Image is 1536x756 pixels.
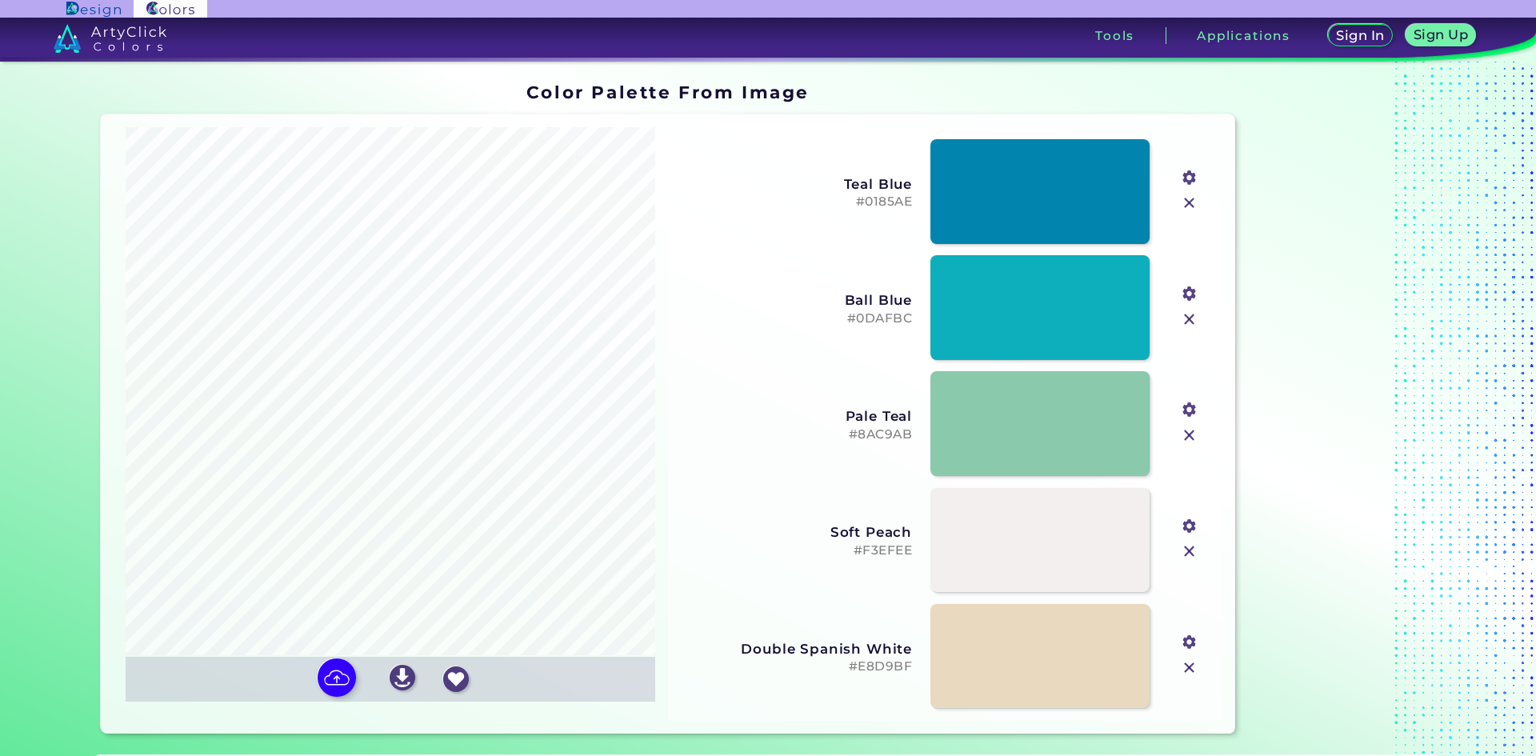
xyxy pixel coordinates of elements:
[1197,30,1290,42] h3: Applications
[681,311,913,326] h5: #0DAFBC
[318,658,356,697] img: icon picture
[681,427,913,442] h5: #8AC9AB
[1416,29,1466,41] h5: Sign Up
[526,80,810,104] h1: Color Palette From Image
[681,408,913,424] h3: Pale Teal
[66,2,120,17] img: ArtyClick Design logo
[1179,425,1200,446] img: icon_close.svg
[1179,541,1200,562] img: icon_close.svg
[681,659,913,674] h5: #E8D9BF
[681,543,913,558] h5: #F3EFEE
[1331,26,1390,46] a: Sign In
[443,666,469,692] img: icon_favourite_white.svg
[54,24,166,53] img: logo_artyclick_colors_white.svg
[681,524,913,540] h3: Soft Peach
[681,194,913,210] h5: #0185AE
[1410,26,1473,46] a: Sign Up
[681,292,913,308] h3: Ball Blue
[1179,658,1200,678] img: icon_close.svg
[681,641,913,657] h3: Double Spanish White
[1338,30,1382,42] h5: Sign In
[1095,30,1134,42] h3: Tools
[681,176,913,192] h3: Teal Blue
[1179,309,1200,330] img: icon_close.svg
[1179,193,1200,214] img: icon_close.svg
[390,665,415,690] img: icon_download_white.svg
